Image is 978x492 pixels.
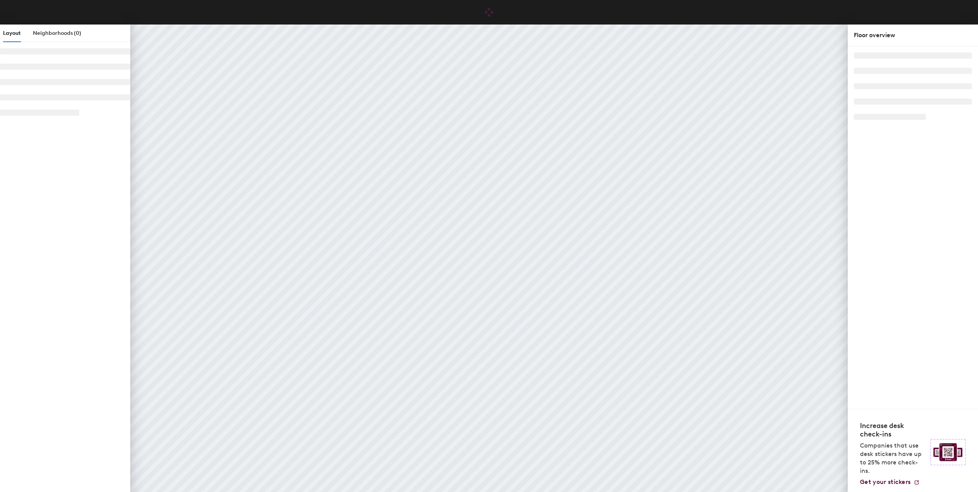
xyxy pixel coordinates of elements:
[860,421,926,438] h4: Increase desk check-ins
[930,439,966,465] img: Sticker logo
[3,30,21,36] span: Layout
[860,441,926,475] p: Companies that use desk stickers have up to 25% more check-ins.
[860,478,920,486] a: Get your stickers
[33,30,81,36] span: Neighborhoods (0)
[860,478,911,485] span: Get your stickers
[854,31,972,40] div: Floor overview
